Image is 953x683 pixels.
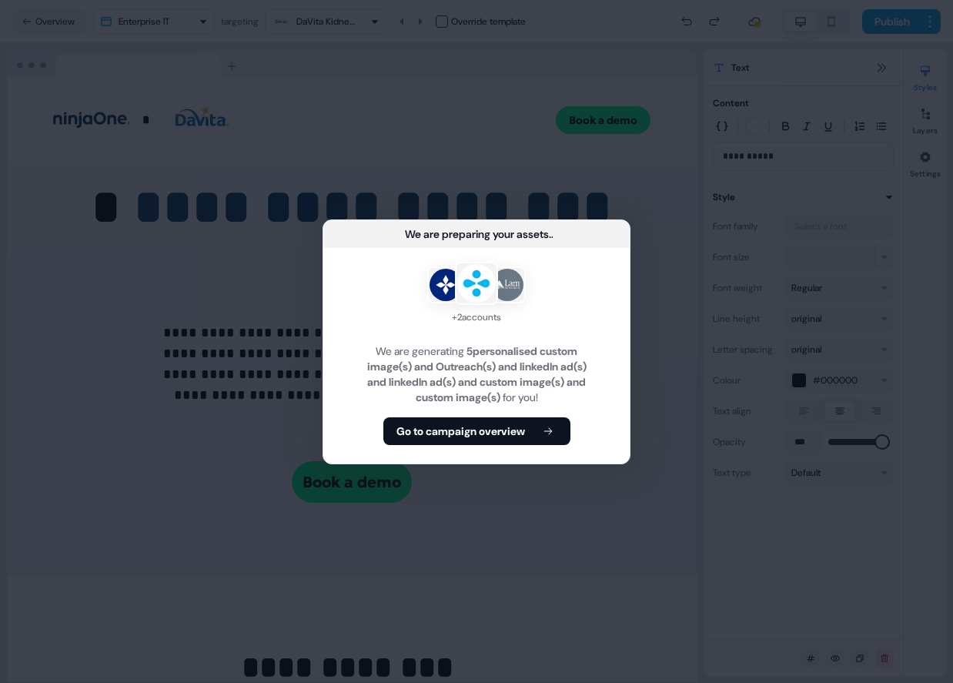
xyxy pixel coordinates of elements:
[549,226,553,242] div: ...
[383,417,570,445] button: Go to campaign overview
[405,226,549,242] div: We are preparing your assets
[342,343,611,405] div: We are generating for you!
[367,344,587,404] b: 5 personalised custom image(s) and Outreach(s) and linkedIn ad(s) and linkedIn ad(s) and custom i...
[427,310,526,325] div: + 2 accounts
[396,424,525,439] b: Go to campaign overview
